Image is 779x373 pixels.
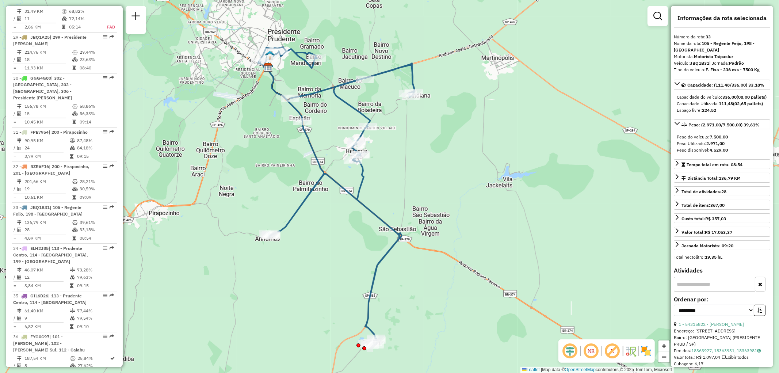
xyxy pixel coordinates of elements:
[17,179,22,184] i: Distância Total
[30,129,49,135] span: FPE7954
[13,185,17,193] td: /
[13,164,89,176] span: 32 -
[77,153,114,160] td: 09:15
[658,340,669,351] a: Zoom in
[677,94,767,100] div: Capacidade do veículo:
[674,53,770,60] div: Motorista:
[70,154,73,159] i: Tempo total em rota
[681,189,726,194] span: Total de atividades:
[17,146,22,150] i: Total de Atividades
[17,275,22,279] i: Total de Atividades
[729,60,744,66] strong: Padrão
[77,315,114,322] td: 79,54%
[710,134,728,140] strong: 7.500,00
[13,226,17,233] td: /
[674,80,770,90] a: Capacidade: (111,48/336,00) 33,18%
[13,246,88,264] span: | 113 - Prudente Centro, 114 - [GEOGRAPHIC_DATA], 199 - [GEOGRAPHIC_DATA]
[737,94,767,100] strong: (08,00 pallets)
[110,76,114,80] em: Rota exportada
[30,34,50,40] span: JBQ1A25
[13,235,17,242] td: =
[24,137,69,144] td: 90,95 KM
[79,49,114,56] td: 29,44%
[69,8,99,15] td: 68,82%
[674,354,770,361] div: Valor total: R$ 1.097,04
[103,76,107,80] em: Opções
[24,185,72,193] td: 19
[706,67,760,72] strong: F. Fixa - 336 cxs - 7500 Kg
[49,129,88,135] span: | 200 - Piraposinho
[24,307,69,315] td: 61,40 KM
[69,23,99,31] td: 05:14
[77,355,110,362] td: 25,84%
[681,202,725,209] div: Total de itens:
[706,141,725,146] strong: 2.971,00
[24,266,69,274] td: 46,07 KM
[30,205,50,210] span: JBQ1B31
[520,367,674,373] div: Map data © contributors,© 2025 TomTom, Microsoft
[13,153,17,160] td: =
[721,189,726,194] strong: 28
[677,107,767,114] div: Espaço livre:
[674,131,770,156] div: Peso: (2.971,00/7.500,00) 39,61%
[24,23,61,31] td: 2,86 KM
[709,60,744,66] span: | Jornada:
[77,323,114,330] td: 09:10
[522,367,540,372] a: Leaflet
[694,54,733,59] strong: Motorista Taipastur
[103,130,107,134] em: Opções
[13,34,87,46] span: 29 -
[70,283,73,288] i: Tempo total em rota
[24,64,72,72] td: 11,93 KM
[681,216,726,222] div: Custo total:
[110,246,114,250] em: Rota exportada
[677,100,767,107] div: Capacidade Utilizada:
[681,229,732,236] div: Valor total:
[17,228,22,232] i: Total de Atividades
[79,64,114,72] td: 08:40
[264,62,273,71] img: Cross PA
[103,246,107,250] em: Opções
[24,49,72,56] td: 214,76 KM
[565,367,596,372] a: OpenStreetMap
[662,352,667,361] span: −
[13,205,83,217] span: | 105 - Regente Feijo, 198 - [GEOGRAPHIC_DATA]
[77,274,114,281] td: 79,63%
[604,342,621,360] span: Exibir rótulo
[674,60,770,66] div: Veículo:
[79,185,114,193] td: 30,59%
[24,226,72,233] td: 28
[111,356,115,361] i: Rota otimizada
[79,219,114,226] td: 39,61%
[705,216,726,221] strong: R$ 357,03
[72,228,78,232] i: % de utilização da cubagem
[681,175,741,182] div: Distância Total:
[13,164,89,176] span: | 200 - Piraposinho, 201 - [GEOGRAPHIC_DATA]
[640,345,652,357] img: Exibir/Ocultar setores
[710,202,725,208] strong: 367,00
[733,101,763,106] strong: (02,65 pallets)
[110,164,114,168] em: Rota exportada
[110,130,114,134] em: Rota exportada
[24,235,72,242] td: 4,89 KM
[13,282,17,289] td: =
[17,9,22,14] i: Distância Total
[17,187,22,191] i: Total de Atividades
[77,307,114,315] td: 77,44%
[70,364,76,368] i: % de utilização da cubagem
[719,175,741,181] span: 136,79 KM
[705,254,722,260] strong: 19,35 hL
[24,355,70,362] td: 187,54 KM
[77,137,114,144] td: 87,48%
[674,91,770,117] div: Capacidade: (111,48/336,00) 33,18%
[70,268,75,272] i: % de utilização do peso
[24,282,69,289] td: 3,84 KM
[13,23,17,31] td: =
[24,103,72,110] td: 156,78 KM
[265,50,275,60] img: Fads
[110,205,114,209] em: Rota exportada
[687,82,764,88] span: Capacidade: (111,48/336,00) 33,18%
[30,75,51,81] span: GGG4G80
[674,200,770,210] a: Total de itens:367,00
[30,246,49,251] span: ELH2J85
